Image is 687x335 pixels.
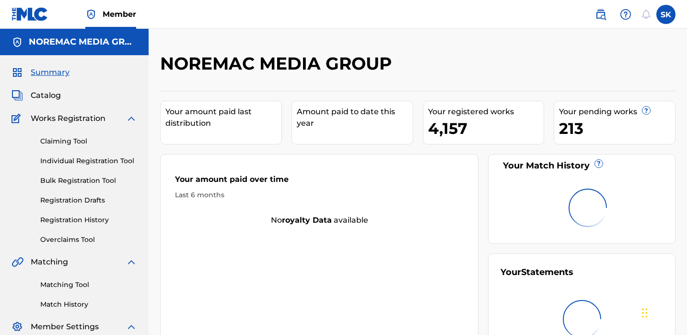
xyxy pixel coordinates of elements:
[31,67,70,78] span: Summary
[559,106,675,118] div: Your pending works
[12,113,24,124] img: Works Registration
[85,9,97,20] img: Top Rightsholder
[428,118,544,139] div: 4,157
[595,160,603,167] span: ?
[564,184,612,232] img: preloader
[12,67,23,78] img: Summary
[40,176,137,186] a: Bulk Registration Tool
[616,5,635,24] div: Help
[501,266,573,279] div: Your Statements
[639,289,687,335] iframe: Chat Widget
[40,156,137,166] a: Individual Registration Tool
[40,136,137,146] a: Claiming Tool
[175,190,464,200] div: Last 6 months
[595,9,606,20] img: search
[591,5,610,24] a: Public Search
[161,215,478,226] div: No available
[297,106,413,129] div: Amount paid to date this year
[29,36,137,48] h5: NOREMAC MEDIA GROUP
[165,106,281,129] div: Your amount paid last distribution
[501,159,663,172] div: Your Match History
[31,256,68,268] span: Matching
[160,53,396,74] h2: NOREMAC MEDIA GROUP
[620,9,631,20] img: help
[12,90,61,101] a: CatalogCatalog
[12,36,23,48] img: Accounts
[126,321,137,333] img: expand
[175,174,464,190] div: Your amount paid over time
[40,215,137,225] a: Registration History
[12,256,23,268] img: Matching
[40,280,137,290] a: Matching Tool
[642,299,648,327] div: Drag
[40,235,137,245] a: Overclaims Tool
[31,113,105,124] span: Works Registration
[31,321,99,333] span: Member Settings
[12,7,48,21] img: MLC Logo
[559,118,675,139] div: 213
[126,256,137,268] img: expand
[12,321,23,333] img: Member Settings
[282,215,332,225] strong: royalty data
[40,195,137,205] a: Registration Drafts
[40,299,137,310] a: Match History
[103,9,136,20] span: Member
[31,90,61,101] span: Catalog
[641,10,651,19] div: Notifications
[12,90,23,101] img: Catalog
[656,5,675,24] div: User Menu
[428,106,544,118] div: Your registered works
[12,67,70,78] a: SummarySummary
[642,107,650,114] span: ?
[126,113,137,124] img: expand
